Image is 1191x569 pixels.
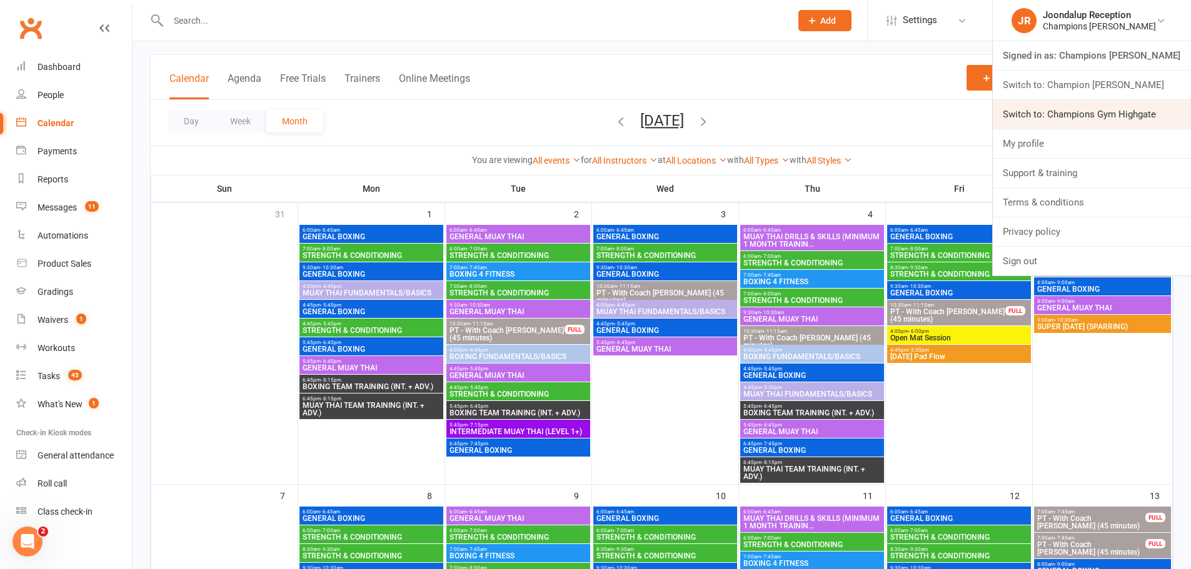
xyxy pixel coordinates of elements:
div: Messages [38,202,77,212]
span: BOXING TEAM TRAINING (INT. + ADV.) [743,409,882,417]
button: Agenda [228,72,261,99]
div: Gradings [38,287,73,297]
span: GENERAL BOXING [449,447,588,454]
span: BOXING 4 FITNESS [743,278,882,285]
span: - 10:30am [614,265,637,270]
span: STRENGTH & CONDITIONING [596,252,735,259]
span: STRENGTH & CONDITIONING [302,552,441,560]
a: What's New1 [16,390,132,418]
span: - 5:30pm [908,347,929,353]
span: 6:00am [596,509,735,515]
span: 5:45pm [449,403,588,409]
span: - 6:45am [467,227,487,233]
span: STRENGTH & CONDITIONING [449,390,588,398]
span: - 7:45am [467,265,487,270]
span: 6:00am [890,227,1028,233]
a: All Styles [807,156,852,166]
span: 4:00pm [596,302,735,308]
span: 9:30am [890,284,1028,289]
span: - 6:45pm [761,422,782,428]
a: Clubworx [15,12,46,44]
span: - 6:45am [614,509,634,515]
span: - 6:45am [761,227,781,233]
span: STRENGTH & CONDITIONING [890,270,1028,278]
span: STRENGTH & CONDITIONING [890,252,1028,259]
span: - 6:00pm [908,329,929,334]
iframe: Intercom live chat [13,527,43,557]
span: - 5:45pm [321,321,341,327]
span: GENERAL MUAY THAI [743,428,882,435]
div: Tasks [38,371,60,381]
span: GENERAL BOXING [302,233,441,240]
span: PT - With Coach [PERSON_NAME] (45 minutes) [1037,541,1146,556]
span: 7:00am [449,547,588,552]
a: Automations [16,222,132,250]
div: 7 [280,485,298,505]
span: - 10:30am [1055,317,1078,323]
span: 6:45pm [743,441,882,447]
a: All events [533,156,581,166]
span: GENERAL BOXING [302,515,441,522]
span: 5:45pm [743,422,882,428]
span: STRENGTH & CONDITIONING [302,533,441,541]
span: - 5:45pm [761,366,782,372]
span: 5:45pm [449,422,588,428]
span: - 6:45pm [761,403,782,409]
span: - 9:00am [1055,280,1075,285]
strong: for [581,155,592,165]
span: 4:00pm [302,284,441,289]
span: - 8:15pm [761,460,782,465]
span: - 7:00am [467,246,487,252]
span: GENERAL BOXING [596,233,735,240]
button: Class / Event [967,65,1062,91]
span: STRENGTH & CONDITIONING [890,552,1028,560]
span: 5:45pm [596,340,735,345]
div: FULL [1005,306,1025,315]
span: - 7:45am [1055,509,1075,515]
strong: at [658,155,666,165]
div: Class check-in [38,507,93,517]
span: PT - With Coach [PERSON_NAME] (45 minutes) [596,289,735,304]
strong: You are viewing [472,155,533,165]
span: - 8:00am [908,246,928,252]
span: [DATE] Pad Flow [890,353,1028,360]
span: STRENGTH & CONDITIONING [449,289,588,297]
div: Payments [38,146,77,156]
div: 3 [721,203,738,224]
span: 4:45pm [449,366,588,372]
span: GENERAL BOXING [596,515,735,522]
a: Switch to: Champion [PERSON_NAME] [993,71,1191,99]
div: Automations [38,230,88,240]
span: Add [820,16,836,26]
span: 8:00am [1037,280,1168,285]
span: - 7:00am [614,528,634,533]
span: 7:00am [1037,509,1146,515]
span: STRENGTH & CONDITIONING [302,252,441,259]
span: 6:00am [890,509,1028,515]
span: - 10:30am [761,310,784,315]
span: GENERAL BOXING [302,308,441,315]
span: PT - With Coach [PERSON_NAME] (45 minutes) [743,334,882,349]
span: BOXING FUNDAMENTALS/BASICS [449,353,588,360]
div: Reports [38,174,68,184]
div: Dashboard [38,62,81,72]
th: Thu [739,176,886,202]
div: 11 [863,485,885,505]
div: FULL [1145,539,1165,548]
button: Week [214,110,266,132]
span: - 11:15am [617,284,640,289]
span: - 11:15am [470,321,493,327]
span: - 8:00am [761,291,781,297]
span: GENERAL BOXING [1037,285,1168,293]
span: 6:00am [743,227,882,233]
span: - 8:00am [467,284,487,289]
div: Calendar [38,118,74,128]
a: Support & training [993,159,1191,187]
span: Open Mat Session [890,334,1028,342]
span: 5:45pm [302,340,441,345]
div: JR [1012,8,1037,33]
span: - 4:45pm [761,347,782,353]
a: Waivers 1 [16,306,132,334]
span: 9:30am [302,265,441,270]
div: Product Sales [38,259,91,269]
